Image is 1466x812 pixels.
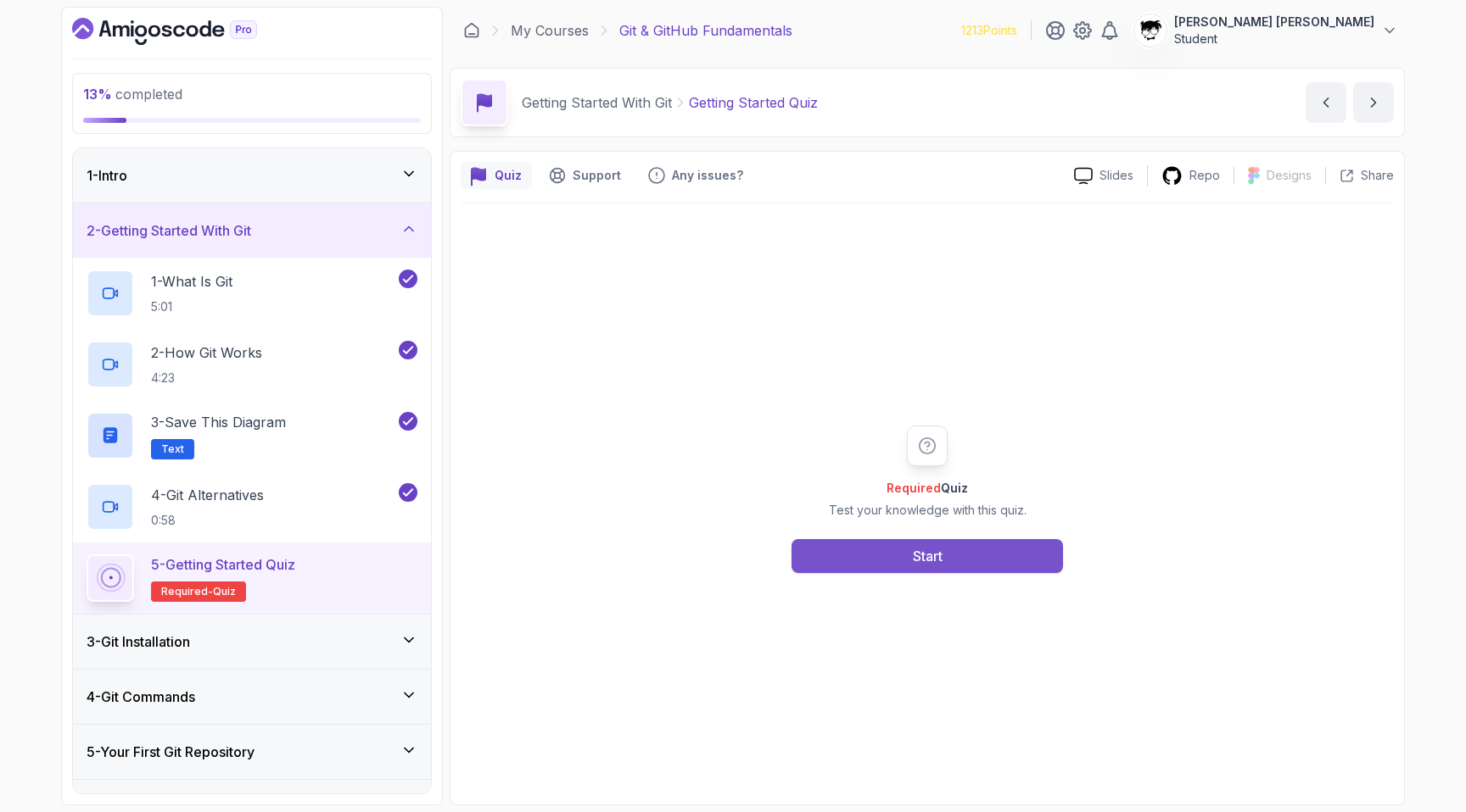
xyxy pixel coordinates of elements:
[463,22,480,39] a: Dashboard
[83,86,182,103] span: completed
[961,22,1017,39] p: 1213 Points
[511,20,589,41] a: My Courses
[689,92,818,113] p: Getting Started Quiz
[151,370,262,387] p: 4:23
[672,167,743,184] p: Any issues?
[1133,14,1398,47] button: user profile image[PERSON_NAME] [PERSON_NAME]Student
[213,585,236,598] span: quiz
[1306,82,1346,123] button: previous content
[829,480,1027,497] h2: Quiz
[1060,167,1147,185] a: Slides
[87,220,251,241] h3: 2 - Getting Started With Git
[151,298,232,315] p: 5:01
[151,271,232,292] p: 1 - What Is Git
[887,481,941,495] span: Required
[87,687,195,707] h3: 4 - Git Commands
[1174,31,1374,47] p: Student
[1099,167,1133,184] p: Slides
[87,341,417,388] button: 2-How Git Works4:23
[151,342,262,363] p: 2 - How Git Works
[87,483,417,531] button: 4-Git Alternatives0:58
[87,165,127,186] h3: 1 - Intro
[829,502,1027,519] p: Test your knowledge with this quiz.
[161,585,213,598] span: Required-
[87,631,190,652] h3: 3 - Git Installation
[151,512,264,529] p: 0:58
[573,167,621,184] p: Support
[1189,167,1220,184] p: Repo
[87,270,417,317] button: 1-What Is Git5:01
[87,742,255,762] h3: 5 - Your First Git Repository
[913,546,943,566] div: Start
[72,18,296,45] a: Dashboard
[1174,14,1374,31] p: [PERSON_NAME] [PERSON_NAME]
[619,20,792,41] p: Git & GitHub Fundamentals
[83,86,112,103] span: 13 %
[73,615,431,669] button: 3-Git Installation
[792,539,1063,573] button: Start
[1267,167,1312,184] p: Designs
[73,148,431,203] button: 1-Intro
[1148,165,1234,186] a: Repo
[1325,167,1394,184] button: Share
[87,412,417,459] button: 3-Save this diagramText
[87,554,417,602] button: 5-Getting Started QuizRequired-quiz
[1353,82,1394,123] button: next content
[161,442,184,456] span: Text
[73,670,431,724] button: 4-Git Commands
[461,162,532,189] button: quiz button
[73,725,431,779] button: 5-Your First Git Repository
[539,162,631,189] button: Support button
[151,485,264,505] p: 4 - Git Alternatives
[495,167,522,184] p: Quiz
[1361,167,1394,184] p: Share
[522,92,672,113] p: Getting Started With Git
[1134,14,1167,47] img: user profile image
[638,162,753,189] button: Feedback button
[151,554,295,575] p: 5 - Getting Started Quiz
[73,203,431,258] button: 2-Getting Started With Git
[151,412,286,432] p: 3 - Save this diagram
